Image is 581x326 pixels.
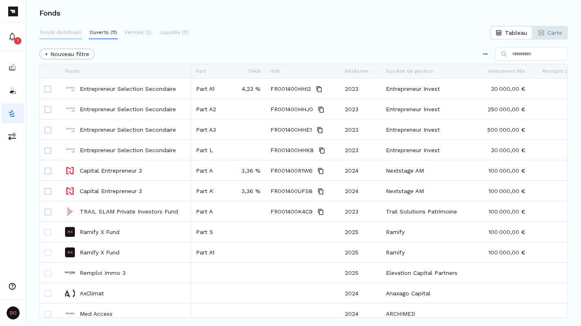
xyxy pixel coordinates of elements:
div: 100 000,00 € [471,160,530,180]
img: commissions [8,132,16,140]
div: Ramify [381,222,471,242]
button: Copy [314,84,324,94]
div: 3,36 % [229,160,266,180]
div: 2023 [340,79,381,99]
div: 2024 [340,304,381,324]
div: Part A [191,160,229,180]
div: 2025 [340,242,381,262]
img: Picto [8,7,18,16]
button: investors [2,81,24,100]
a: RXRamify X Fund [65,243,186,262]
span: FR001400K4C9 [270,202,313,222]
button: Copy [316,187,326,196]
a: TRAIL SLAM Private Investors FundTRAIL SLAM Private Investors Fund [65,202,186,221]
button: subscriptions [2,58,24,77]
p: Entrepreneur Selection Secondaire [80,105,176,113]
div: Part A2 [191,99,229,119]
span: FR001400HHE1 [270,120,312,140]
p: Capital Entrepreneur 3 [80,187,142,195]
p: Ramify X Fund [80,228,119,236]
div: 100 000,00 € [471,181,530,201]
div: 100 000,00 € [471,201,530,221]
div: 250 000,00 € [471,99,530,119]
span: DO [7,306,20,319]
a: Entrepreneur Selection SecondaireEntrepreneur Selection Secondaire [65,79,186,98]
a: Entrepreneur Selection SecondaireEntrepreneur Selection Secondaire [65,140,186,160]
button: Copy [315,125,325,135]
p: Fonds distribués [40,29,81,36]
a: Remploi Immo 3Remploi Immo 3 [65,263,186,282]
div: Ramify [381,242,471,262]
p: Fermés (2) [125,29,151,36]
button: 1 [2,27,24,47]
p: Ouverts (11) [90,29,117,36]
img: AxClimat [65,288,75,298]
p: 1 [17,38,19,44]
span: Société de gestion [386,68,433,74]
div: 2025 [340,222,381,242]
span: Part [196,68,206,74]
p: Capital Entrepreneur 3 [80,166,142,175]
div: Part A' [191,181,229,201]
a: Capital Entrepreneur 3Capital Entrepreneur 3 [65,161,186,180]
div: Part A1 [191,79,229,99]
div: Entrepreneur Invest [381,99,471,119]
div: 30 000,00 € [471,140,530,160]
a: Med AccessMed Access [65,304,186,323]
button: Copy [317,146,327,155]
div: 2024 [340,283,381,303]
div: 30 000,00 € [471,79,530,99]
div: 4,23 % [229,79,266,99]
img: Med Access [65,309,75,319]
div: Nextstage AM [381,160,471,180]
p: Med Access [80,310,113,318]
button: Liquidés (0) [159,26,189,39]
span: FR001400HHI2 [270,79,311,99]
a: Entrepreneur Selection SecondaireEntrepreneur Selection Secondaire [65,120,186,139]
div: Entrepreneur Invest [381,119,471,139]
p: Entrepreneur Selection Secondaire [80,85,176,93]
div: Part A1 [191,242,229,262]
p: Entrepreneur Selection Secondaire [80,146,176,154]
a: Entrepreneur Selection SecondaireEntrepreneur Selection Secondaire [65,99,186,119]
img: TRAIL SLAM Private Investors Fund [65,207,75,216]
p: Remploi Immo 3 [80,269,126,277]
img: Remploi Immo 3 [65,268,75,278]
p: Ramify X Fund [80,248,119,256]
span: TFAM [248,68,261,74]
div: Anaxago Capital [381,283,471,303]
div: Nextstage AM [381,181,471,201]
div: Entrepreneur Invest [381,140,471,160]
div: Elevation Capital Partners [381,263,471,283]
h3: Fonds [39,9,61,17]
p: Entrepreneur Selection Secondaire [80,126,176,134]
img: funds [8,109,16,117]
span: + Nouveau filtre [45,50,89,58]
span: ISIN [270,68,279,74]
span: Investment Min [488,68,525,74]
div: 3,36 % [229,181,266,201]
a: Capital Entrepreneur 3Capital Entrepreneur 3 [65,181,186,200]
span: FR001400UFS8 [270,181,313,201]
img: Capital Entrepreneur 3 [65,166,75,175]
div: Part A [191,201,229,221]
span: FR001400R1W6 [270,161,313,181]
p: RX [68,250,73,254]
button: Fermés (2) [124,26,152,39]
div: Part L [191,140,229,160]
p: TRAIL SLAM Private Investors Fund [80,207,178,216]
span: Fonds [65,68,80,74]
button: + Nouveau filtre [39,49,95,59]
img: Entrepreneur Selection Secondaire [65,104,75,114]
a: funds [2,103,24,123]
div: 100 000,00 € [471,222,530,242]
button: commissions [2,126,24,146]
div: 2024 [340,181,381,201]
p: RX [68,230,73,234]
button: need-help [2,277,24,296]
button: Copy [316,207,326,217]
img: Entrepreneur Selection Secondaire [65,125,75,135]
div: Entrepreneur Invest [381,79,471,99]
div: 100 000,00 € [471,242,530,262]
